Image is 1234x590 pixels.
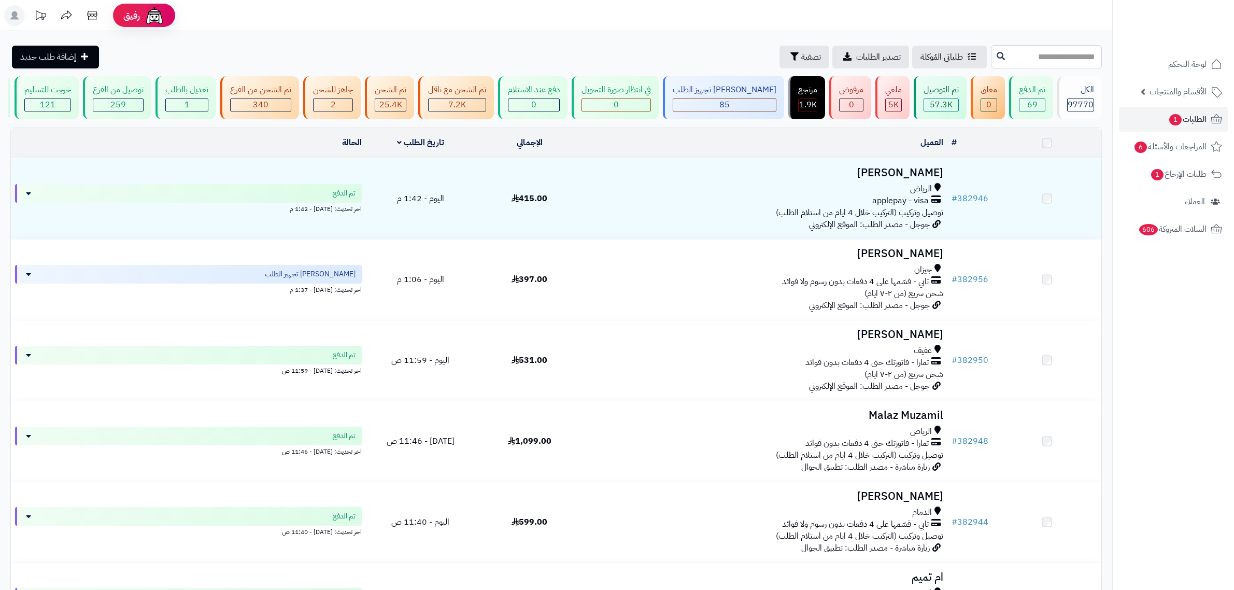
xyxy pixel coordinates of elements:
[776,530,943,542] span: توصيل وتركيب (التركيب خلال 4 ايام من استلام الطلب)
[15,445,362,456] div: اخر تحديث: [DATE] - 11:46 ص
[798,84,817,96] div: مرتجع
[1168,57,1207,72] span: لوحة التحكم
[839,84,863,96] div: مرفوض
[24,84,71,96] div: خرجت للتسليم
[799,99,817,111] div: 1862
[1150,85,1207,99] span: الأقسام والمنتجات
[614,99,619,111] span: 0
[1119,189,1228,214] a: العملاء
[342,136,362,149] a: الحالة
[1067,84,1094,96] div: الكل
[416,76,496,119] a: تم الشحن مع ناقل 7.2K
[333,188,356,199] span: تم الدفع
[20,51,76,63] span: إضافة طلب جديد
[952,516,957,528] span: #
[588,571,943,583] h3: ام تميم
[805,357,929,369] span: تمارا - فاتورتك حتى 4 دفعات بدون فوائد
[924,99,958,111] div: 57284
[1119,162,1228,187] a: طلبات الإرجاع1
[799,99,817,111] span: 1.9K
[801,542,930,554] span: زيارة مباشرة - مصدر الطلب: تطبيق الجوال
[230,84,291,96] div: تم الشحن من الفرع
[886,99,901,111] div: 5018
[782,276,929,288] span: تابي - قسّمها على 4 دفعات بدون رسوم ولا فوائد
[27,5,53,29] a: تحديثات المنصة
[1068,99,1094,111] span: 97770
[588,329,943,341] h3: [PERSON_NAME]
[952,273,957,286] span: #
[872,195,929,207] span: applepay - visa
[166,99,208,111] div: 1
[779,46,829,68] button: تصفية
[428,84,486,96] div: تم الشحن مع ناقل
[512,516,547,528] span: 599.00
[265,269,356,279] span: [PERSON_NAME] تجهيز الطلب
[375,99,406,111] div: 25372
[253,99,268,111] span: 340
[588,167,943,179] h3: [PERSON_NAME]
[40,99,55,111] span: 121
[1138,222,1207,236] span: السلات المتروكة
[81,76,153,119] a: توصيل من الفرع 259
[673,84,776,96] div: [PERSON_NAME] تجهيز الطلب
[1119,52,1228,77] a: لوحة التحكم
[231,99,291,111] div: 340
[912,46,987,68] a: طلباتي المُوكلة
[920,51,963,63] span: طلباتي المُوكلة
[531,99,536,111] span: 0
[864,368,943,381] span: شحن سريع (من ٢-٧ ايام)
[512,192,547,205] span: 415.00
[15,284,362,294] div: اخر تحديث: [DATE] - 1:37 م
[313,84,353,96] div: جاهز للشحن
[776,449,943,461] span: توصيل وتركيب (التركيب خلال 4 ايام من استلام الطلب)
[924,84,959,96] div: تم التوصيل
[719,99,730,111] span: 85
[809,299,930,312] span: جوجل - مصدر الطلب: الموقع الإلكتروني
[910,183,932,195] span: الرياض
[1185,194,1205,209] span: العملاء
[15,203,362,214] div: اخر تحديث: [DATE] - 1:42 م
[391,354,449,367] span: اليوم - 11:59 ص
[363,76,416,119] a: تم الشحن 25.4K
[864,287,943,300] span: شحن سريع (من ٢-٧ ايام)
[93,99,143,111] div: 259
[1019,99,1045,111] div: 69
[582,99,650,111] div: 0
[1168,112,1207,127] span: الطلبات
[840,99,863,111] div: 0
[801,51,821,63] span: تصفية
[914,345,932,357] span: عفيف
[920,136,943,149] a: العميل
[218,76,301,119] a: تم الشحن من الفرع 340
[952,136,957,149] a: #
[333,431,356,441] span: تم الدفع
[827,76,873,119] a: مرفوض 0
[508,84,560,96] div: دفع عند الاستلام
[914,264,932,276] span: جيزان
[12,46,99,68] a: إضافة طلب جديد
[809,218,930,231] span: جوجل - مصدر الطلب: الموقع الإلكتروني
[375,84,406,96] div: تم الشحن
[952,435,988,447] a: #382948
[588,248,943,260] h3: [PERSON_NAME]
[1150,167,1207,181] span: طلبات الإرجاع
[314,99,352,111] div: 2
[856,51,901,63] span: تصدير الطلبات
[952,354,988,367] a: #382950
[805,438,929,449] span: تمارا - فاتورتك حتى 4 دفعات بدون فوائد
[952,273,988,286] a: #382956
[776,206,943,219] span: توصيل وتركيب (التركيب خلال 4 ايام من استلام الطلب)
[1027,99,1038,111] span: 69
[512,354,547,367] span: 531.00
[969,76,1007,119] a: معلق 0
[952,516,988,528] a: #382944
[581,84,651,96] div: في انتظار صورة التحويل
[1169,114,1182,126] span: 1
[1138,223,1158,236] span: 606
[397,273,444,286] span: اليوم - 1:06 م
[588,410,943,422] h3: Malaz Muzamil
[888,99,899,111] span: 5K
[910,426,932,438] span: الرياض
[25,99,70,111] div: 121
[1119,134,1228,159] a: المراجعات والأسئلة6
